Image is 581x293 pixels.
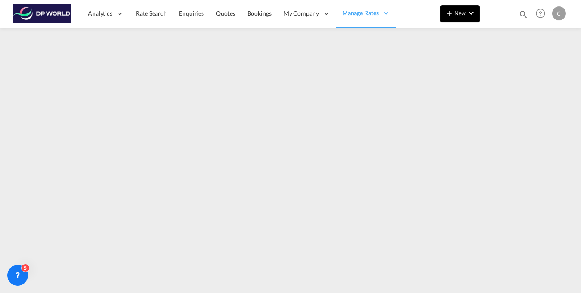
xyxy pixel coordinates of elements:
[216,9,235,17] span: Quotes
[13,4,71,23] img: c08ca190194411f088ed0f3ba295208c.png
[533,6,552,22] div: Help
[444,9,476,16] span: New
[179,9,204,17] span: Enquiries
[284,9,319,18] span: My Company
[533,6,548,21] span: Help
[552,6,566,20] div: C
[444,8,454,18] md-icon: icon-plus 400-fg
[440,5,480,22] button: icon-plus 400-fgNewicon-chevron-down
[466,8,476,18] md-icon: icon-chevron-down
[519,9,528,19] md-icon: icon-magnify
[342,9,379,17] span: Manage Rates
[136,9,167,17] span: Rate Search
[88,9,112,18] span: Analytics
[247,9,272,17] span: Bookings
[519,9,528,22] div: icon-magnify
